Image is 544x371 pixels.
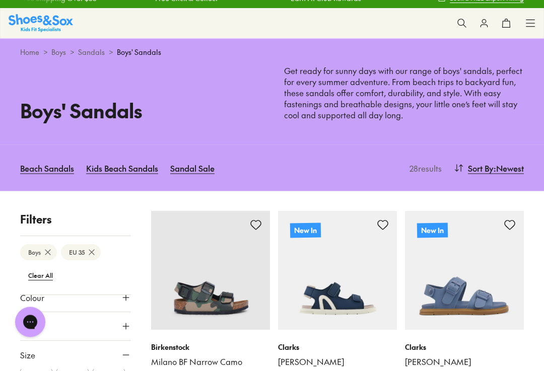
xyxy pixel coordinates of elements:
p: Clarks [278,342,397,353]
btn: Clear All [20,267,61,285]
div: > > > [20,47,524,57]
a: Milano BF Narrow Camo [151,357,270,368]
a: Sandals [78,47,105,57]
a: Boys [51,47,66,57]
span: Colour [20,292,44,304]
a: Sandal Sale [170,157,215,179]
a: [PERSON_NAME] [405,357,524,368]
a: New In [405,211,524,330]
a: Shoes & Sox [9,15,73,32]
button: Sort By:Newest [454,157,524,179]
span: Boys' Sandals [117,47,161,57]
a: New In [278,211,397,330]
span: Size [20,349,35,361]
h1: Boys' Sandals [20,96,260,125]
a: Kids Beach Sandals [86,157,158,179]
button: Colour [20,284,131,312]
iframe: Gorgias live chat messenger [10,304,50,341]
span: Sort By [468,162,494,174]
p: New In [417,223,448,238]
btn: EU 35 [61,245,101,261]
img: SNS_Logo_Responsive.svg [9,15,73,32]
p: Filters [20,211,131,228]
p: Clarks [405,342,524,353]
a: [PERSON_NAME] [278,357,397,368]
a: Beach Sandals [20,157,74,179]
button: Price [20,313,131,341]
button: Size [20,341,131,369]
p: 28 results [405,162,442,174]
btn: Boys [20,245,57,261]
span: : Newest [494,162,524,174]
a: Home [20,47,39,57]
p: Get ready for sunny days with our range of boys' sandals, perfect for every summer adventure. Fro... [284,65,524,121]
p: New In [290,223,321,238]
p: Birkenstock [151,342,270,353]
